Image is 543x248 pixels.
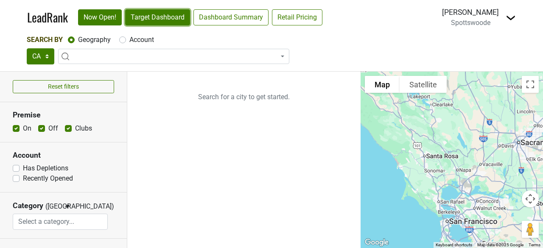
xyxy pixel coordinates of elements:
a: Dashboard Summary [193,9,269,25]
label: Recently Opened [23,173,73,184]
span: ([GEOGRAPHIC_DATA]) [45,201,62,214]
label: Account [129,35,154,45]
label: On [23,123,31,134]
span: Map data ©2025 Google [477,242,523,247]
a: LeadRank [27,8,68,26]
a: Target Dashboard [125,9,190,25]
button: Show satellite imagery [400,76,447,93]
button: Drag Pegman onto the map to open Street View [522,221,539,238]
span: Spottswoode [451,19,490,27]
label: Has Depletions [23,163,68,173]
button: Keyboard shortcuts [436,242,472,248]
span: ▼ [64,203,71,210]
h3: Premise [13,111,114,120]
label: Off [48,123,58,134]
img: Google [363,237,391,248]
span: Search By [27,36,63,44]
h3: Account [13,151,114,160]
a: Retail Pricing [272,9,322,25]
label: Geography [78,35,111,45]
input: Select a category... [13,214,108,230]
div: [PERSON_NAME] [442,7,499,18]
a: Terms (opens in new tab) [529,242,540,247]
button: Show street map [365,76,400,93]
a: Now Open! [78,9,122,25]
h3: Category [13,201,43,210]
label: Clubs [75,123,92,134]
img: Dropdown Menu [506,13,516,23]
button: Map camera controls [522,190,539,207]
button: Reset filters [13,80,114,93]
a: Open this area in Google Maps (opens a new window) [363,237,391,248]
button: Toggle fullscreen view [522,76,539,93]
p: Search for a city to get started. [127,72,361,123]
